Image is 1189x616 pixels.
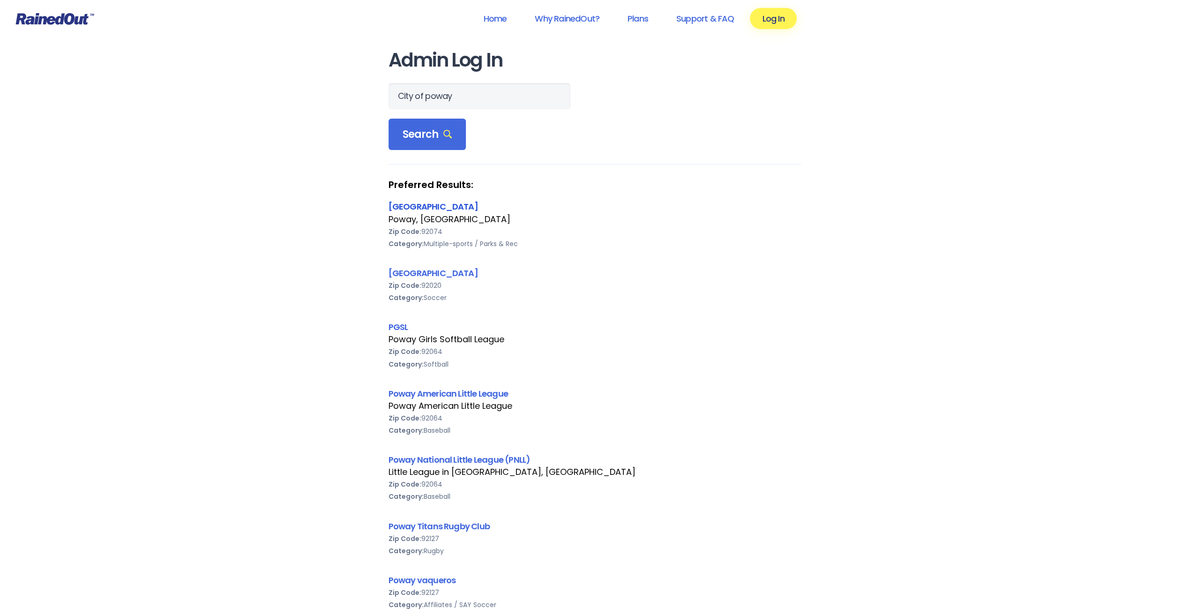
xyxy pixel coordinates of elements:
[389,546,424,556] b: Category:
[389,453,801,466] div: Poway National Little League (PNLL)
[389,321,801,333] div: PGSL
[389,490,801,503] div: Baseball
[389,279,801,292] div: 92020
[389,478,801,490] div: 92064
[389,281,421,290] b: Zip Code:
[389,400,801,412] div: Poway American Little League
[389,50,801,71] h1: Admin Log In
[389,520,801,533] div: Poway Titans Rugby Club
[389,200,801,213] div: [GEOGRAPHIC_DATA]
[389,179,801,191] strong: Preferred Results:
[389,574,801,586] div: Poway vaqueros
[389,267,478,279] a: [GEOGRAPHIC_DATA]
[389,346,801,358] div: 92064
[389,466,801,478] div: Little League in [GEOGRAPHIC_DATA], [GEOGRAPHIC_DATA]
[389,388,508,399] a: Poway American Little League
[389,545,801,557] div: Rugby
[389,119,466,150] div: Search
[389,358,801,370] div: Softball
[750,8,796,29] a: Log In
[389,213,801,225] div: Poway, [GEOGRAPHIC_DATA]
[389,599,801,611] div: Affiliates / SAY Soccer
[389,227,421,236] b: Zip Code:
[389,600,424,609] b: Category:
[389,533,801,545] div: 92127
[615,8,660,29] a: Plans
[389,321,408,333] a: PGSL
[389,225,801,238] div: 92074
[389,492,424,501] b: Category:
[389,480,421,489] b: Zip Code:
[471,8,519,29] a: Home
[389,520,490,532] a: Poway Titans Rugby Club
[389,201,478,212] a: [GEOGRAPHIC_DATA]
[664,8,746,29] a: Support & FAQ
[389,292,801,304] div: Soccer
[389,347,421,356] b: Zip Code:
[389,333,801,346] div: Poway Girls Softball League
[523,8,612,29] a: Why RainedOut?
[389,293,424,302] b: Category:
[389,83,570,109] input: Search Orgs…
[389,588,421,597] b: Zip Code:
[389,387,801,400] div: Poway American Little League
[389,412,801,424] div: 92064
[389,454,531,466] a: Poway National Little League (PNLL)
[389,239,424,248] b: Category:
[389,574,456,586] a: Poway vaqueros
[389,586,801,599] div: 92127
[389,267,801,279] div: [GEOGRAPHIC_DATA]
[389,360,424,369] b: Category:
[389,426,424,435] b: Category:
[389,424,801,436] div: Baseball
[389,238,801,250] div: Multiple-sports / Parks & Rec
[389,413,421,423] b: Zip Code:
[403,128,452,141] span: Search
[389,534,421,543] b: Zip Code:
